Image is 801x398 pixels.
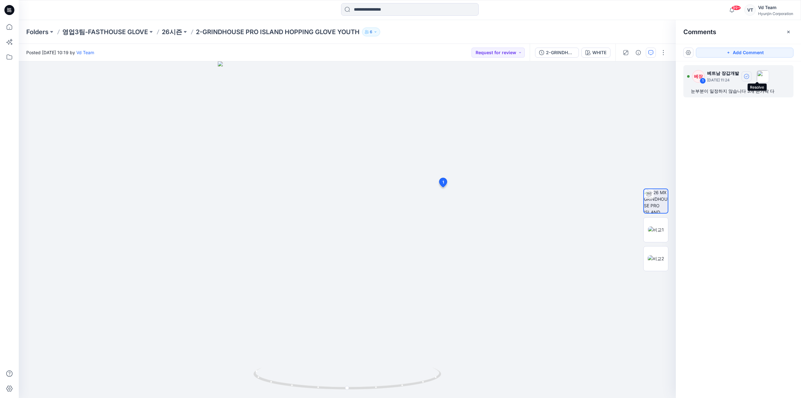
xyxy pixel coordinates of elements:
[592,49,606,56] div: WHITE
[581,48,610,58] button: WHITE
[696,48,793,58] button: Add Comment
[707,77,739,83] p: [DATE] 11:24
[362,28,380,36] button: 6
[26,49,94,56] span: Posted [DATE] 10:19 by
[76,50,94,55] a: Vd Team
[758,11,793,16] div: Hyunjin Corporation
[535,48,579,58] button: 2-GRINDHOUSE PRO ISLAND HOPPING GLOVE YOUTH
[546,49,575,56] div: 2-GRINDHOUSE PRO ISLAND HOPPING GLOVE YOUTH
[196,28,360,36] p: 2-GRINDHOUSE PRO ISLAND HOPPING GLOVE YOUTH
[683,28,716,36] h2: Comments
[370,28,372,35] p: 6
[691,87,786,95] div: 눈부분이 일정하지 않습니다 3개 손가락 다
[707,70,739,77] p: 베트남 장갑개발
[744,4,756,16] div: VT
[648,226,664,233] img: 비교1
[644,189,668,213] img: 2-26 MX GRINDHOUSE PRO ISLAND HOPPING GLOVE YOUTH
[758,4,793,11] div: Vd Team
[648,255,664,262] img: 비교2
[62,28,148,36] a: 영업3팀-FASTHOUSE GLOVE
[162,28,182,36] a: 26시즌
[732,5,741,10] span: 99+
[633,48,643,58] button: Details
[700,78,706,84] div: 1
[692,70,705,83] div: 베장
[26,28,48,36] a: Folders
